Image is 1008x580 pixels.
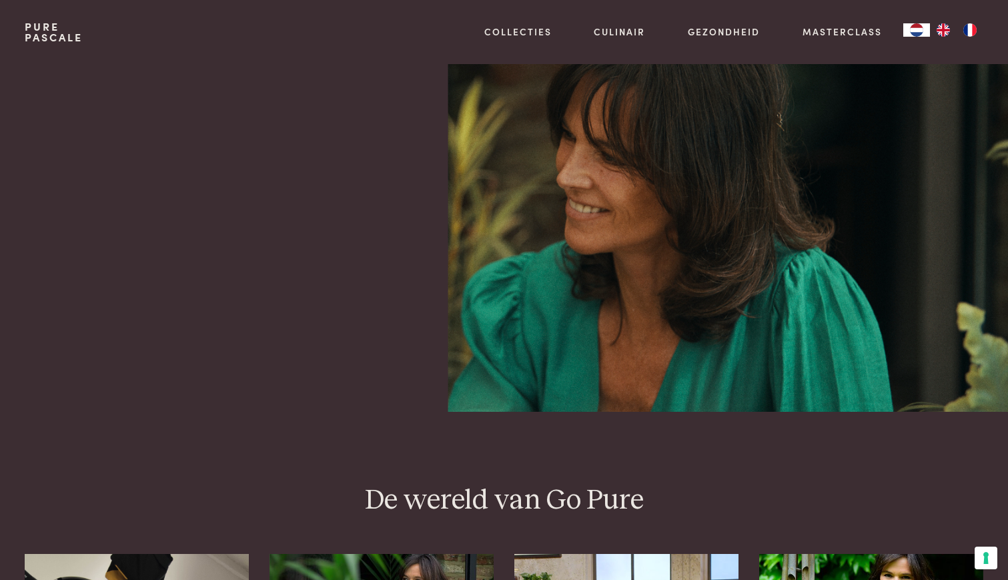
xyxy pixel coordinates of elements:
aside: Language selected: Nederlands [903,23,983,37]
a: NL [903,23,930,37]
button: Uw voorkeuren voor toestemming voor trackingtechnologieën [975,547,997,569]
div: Language [903,23,930,37]
a: FR [957,23,983,37]
a: PurePascale [25,21,83,43]
a: EN [930,23,957,37]
a: Culinair [594,25,645,39]
a: Collecties [484,25,552,39]
h2: De wereld van Go Pure [25,483,983,519]
a: Masterclass [803,25,882,39]
ul: Language list [930,23,983,37]
a: Gezondheid [688,25,760,39]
